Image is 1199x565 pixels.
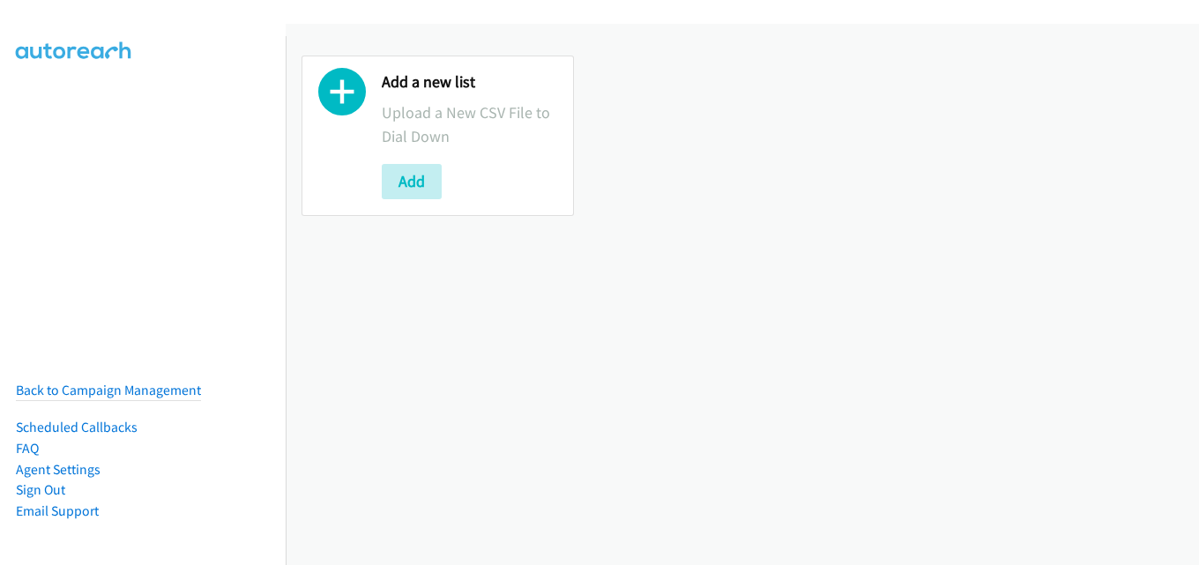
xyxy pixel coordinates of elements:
[16,440,39,457] a: FAQ
[16,502,99,519] a: Email Support
[16,461,101,478] a: Agent Settings
[16,382,201,398] a: Back to Campaign Management
[382,100,557,148] p: Upload a New CSV File to Dial Down
[16,419,138,435] a: Scheduled Callbacks
[382,164,442,199] button: Add
[16,481,65,498] a: Sign Out
[382,72,557,93] h2: Add a new list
